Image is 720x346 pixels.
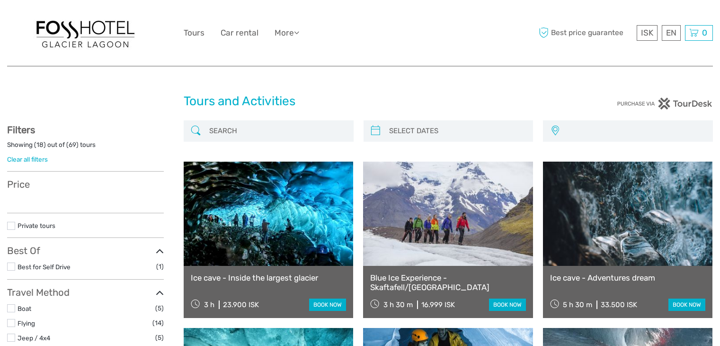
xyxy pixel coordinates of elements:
div: 33.500 ISK [601,300,637,309]
div: Showing ( ) out of ( ) tours [7,140,164,155]
span: ISK [641,28,653,37]
a: Car rental [221,26,258,40]
h3: Travel Method [7,287,164,298]
input: SELECT DATES [385,123,529,139]
a: book now [668,299,705,311]
strong: Filters [7,124,35,136]
span: (14) [152,318,164,328]
a: book now [309,299,346,311]
a: Tours [184,26,204,40]
a: Clear all filters [7,155,48,163]
label: 18 [36,140,44,149]
div: 16.999 ISK [421,300,455,309]
span: 3 h [204,300,214,309]
a: Private tours [18,222,55,229]
div: EN [662,25,681,41]
h3: Price [7,179,164,190]
a: Best for Self Drive [18,263,71,271]
a: Boat [18,305,31,312]
a: More [275,26,299,40]
img: PurchaseViaTourDesk.png [617,98,713,109]
a: Jeep / 4x4 [18,334,50,342]
h3: Best Of [7,245,164,256]
input: SEARCH [205,123,349,139]
label: 69 [69,140,76,149]
span: (5) [155,332,164,343]
span: 5 h 30 m [563,300,592,309]
span: Best price guarantee [536,25,634,41]
a: Flying [18,319,35,327]
a: Ice cave - Inside the largest glacier [191,273,346,282]
span: 0 [701,28,709,37]
div: 23.900 ISK [223,300,259,309]
a: Blue Ice Experience - Skaftafell/[GEOGRAPHIC_DATA] [370,273,525,292]
h1: Tours and Activities [184,94,537,109]
a: book now [489,299,526,311]
a: Ice cave - Adventures dream [550,273,705,282]
span: 3 h 30 m [383,300,413,309]
span: (5) [155,303,164,314]
span: (1) [156,261,164,272]
img: 1303-6910c56d-1cb8-4c54-b886-5f11292459f5_logo_big.jpg [33,16,137,50]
